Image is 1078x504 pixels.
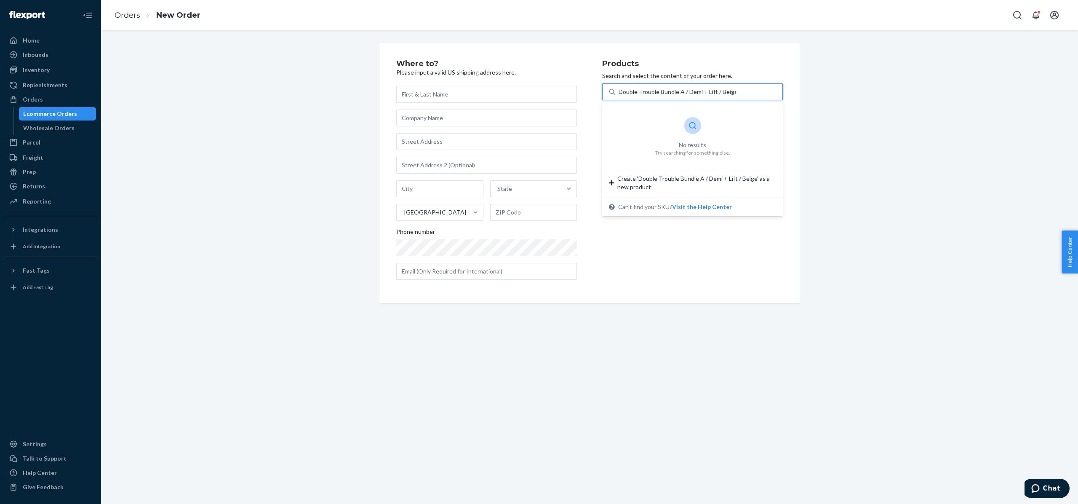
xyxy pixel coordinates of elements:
[618,203,732,211] span: Can't find your SKU?
[396,60,577,68] h2: Where to?
[23,36,40,45] div: Home
[396,157,577,174] input: Street Address 2 (Optional)
[1009,7,1026,24] button: Open Search Box
[5,480,96,494] button: Give Feedback
[23,225,58,234] div: Integrations
[23,153,43,162] div: Freight
[5,180,96,193] a: Returns
[23,95,43,104] div: Orders
[9,11,45,19] img: Flexport logo
[5,165,96,179] a: Prep
[602,72,783,80] p: Search and select the content of your order here.
[23,469,57,477] div: Help Center
[655,141,730,149] div: No results
[23,266,50,275] div: Fast Tags
[5,223,96,236] button: Integrations
[23,454,67,463] div: Talk to Support
[156,11,200,20] a: New Order
[19,121,96,135] a: Wholesale Orders
[23,284,53,291] div: Add Fast Tag
[1046,7,1063,24] button: Open account menu
[404,208,466,217] div: [GEOGRAPHIC_DATA]
[396,228,435,239] span: Phone number
[115,11,140,20] a: Orders
[23,182,45,190] div: Returns
[23,168,36,176] div: Prep
[23,66,50,74] div: Inventory
[396,133,577,150] input: Street Address
[23,440,47,448] div: Settings
[5,48,96,62] a: Inbounds
[5,63,96,77] a: Inventory
[396,180,483,197] input: City
[1025,479,1070,500] iframe: Opens a widget where you can chat to one of our agents
[23,124,75,132] div: Wholesale Orders
[617,174,776,191] span: Create ‘Double Trouble Bundle A / Demi + Lift / Beige’ as a new product
[108,3,207,28] ol: breadcrumbs
[5,34,96,47] a: Home
[5,93,96,106] a: Orders
[5,264,96,277] button: Fast Tags
[5,240,96,253] a: Add Integration
[5,437,96,451] a: Settings
[396,86,577,103] input: First & Last Name
[396,110,577,126] input: Company Name
[23,197,51,206] div: Reporting
[1062,231,1078,273] button: Help Center
[396,68,577,77] p: Please input a valid US shipping address here.
[23,483,64,491] div: Give Feedback
[5,281,96,294] a: Add Fast Tag
[602,60,783,68] h2: Products
[5,452,96,465] button: Talk to Support
[79,7,96,24] button: Close Navigation
[655,149,730,156] div: Try searching for something else.
[19,107,96,121] a: Ecommerce Orders
[23,51,48,59] div: Inbounds
[497,185,512,193] div: State
[5,466,96,480] a: Help Center
[5,151,96,164] a: Freight
[672,203,732,211] button: No resultsTry searching for something else.Create ‘Double Trouble Bundle A / Demi + Lift / Beige’...
[5,136,96,149] a: Parcel
[396,263,577,280] input: Email (Only Required for International)
[1027,7,1044,24] button: Open notifications
[490,204,577,221] input: ZIP Code
[23,138,40,147] div: Parcel
[619,88,736,96] input: No resultsTry searching for something else.Create ‘Double Trouble Bundle A / Demi + Lift / Beige’...
[5,78,96,92] a: Replenishments
[23,243,60,250] div: Add Integration
[23,110,77,118] div: Ecommerce Orders
[23,81,67,89] div: Replenishments
[5,195,96,208] a: Reporting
